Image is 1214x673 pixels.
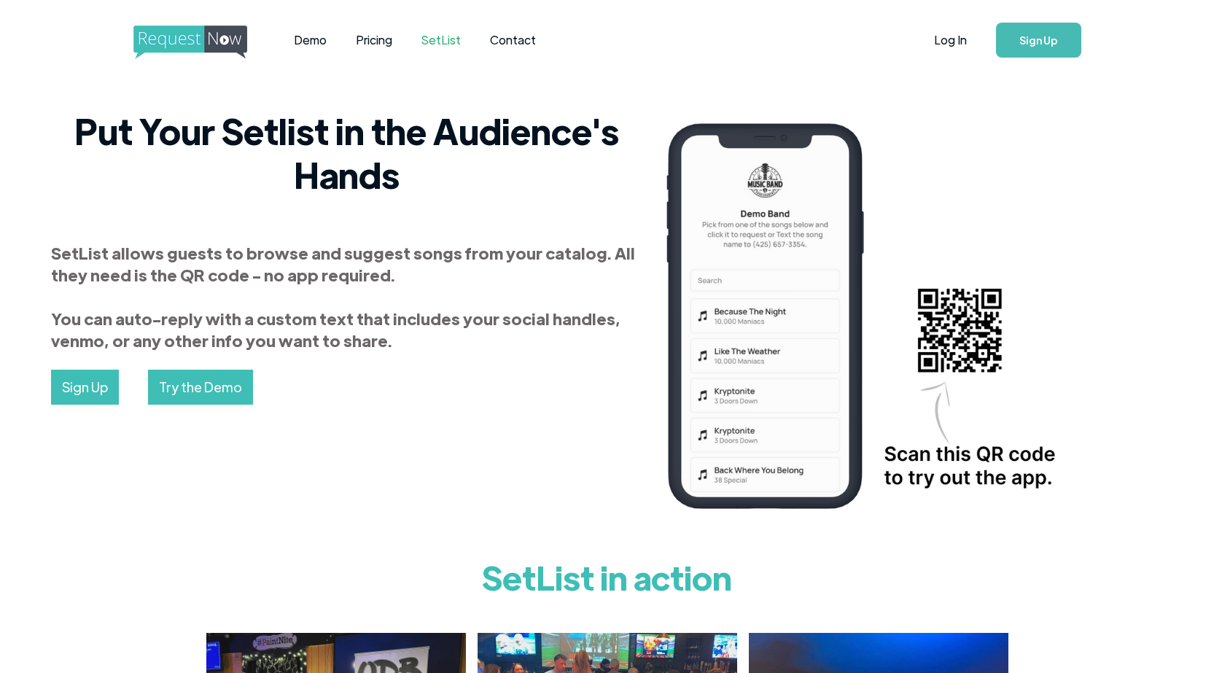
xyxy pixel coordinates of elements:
a: SetList [407,17,475,63]
a: Try the Demo [148,370,253,405]
h2: Put Your Setlist in the Audience's Hands [51,109,642,196]
img: requestnow logo [133,26,274,59]
a: Sign Up [51,370,119,405]
a: Log In [919,15,981,66]
a: home [133,26,243,55]
a: Pricing [341,17,407,63]
h1: SetList in action [206,548,1008,606]
a: Demo [279,17,341,63]
a: Contact [475,17,550,63]
a: Sign Up [996,23,1081,58]
strong: SetList allows guests to browse and suggest songs from your catalog. All they need is the QR code... [51,242,635,351]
